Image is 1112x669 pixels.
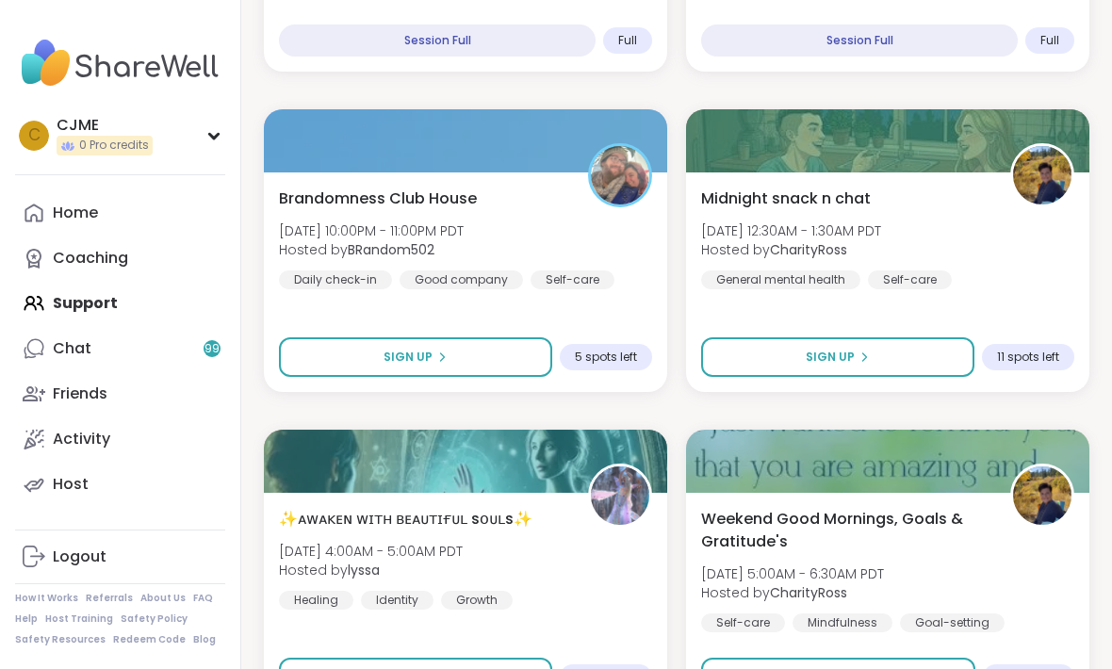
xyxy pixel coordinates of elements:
div: Session Full [701,24,1018,57]
a: Host [15,462,225,507]
span: Midnight snack n chat [701,188,871,210]
a: Coaching [15,236,225,281]
div: Good company [400,270,523,289]
a: Host Training [45,612,113,626]
a: How It Works [15,592,78,605]
span: 11 spots left [997,350,1059,365]
a: Friends [15,371,225,416]
img: CharityRoss [1013,466,1071,525]
span: Full [618,33,637,48]
div: Session Full [279,24,596,57]
span: Sign Up [384,349,433,366]
b: BRandom502 [348,240,434,259]
span: Hosted by [701,583,884,602]
span: Hosted by [279,240,464,259]
button: Sign Up [701,337,974,377]
span: Hosted by [701,240,881,259]
div: Self-care [701,613,785,632]
span: 0 Pro credits [79,138,149,154]
img: CharityRoss [1013,146,1071,204]
div: Activity [53,429,110,449]
button: Sign Up [279,337,552,377]
div: Goal-setting [900,613,1005,632]
a: Chat99 [15,326,225,371]
a: Logout [15,534,225,579]
span: ✨ᴀᴡᴀᴋᴇɴ ᴡɪᴛʜ ʙᴇᴀᴜᴛɪғᴜʟ sᴏᴜʟs✨ [279,508,532,530]
span: [DATE] 4:00AM - 5:00AM PDT [279,542,463,561]
div: Identity [361,591,433,610]
div: Logout [53,547,106,567]
div: Healing [279,591,353,610]
div: Host [53,474,89,495]
a: Activity [15,416,225,462]
b: lyssa [348,561,380,579]
div: Mindfulness [793,613,892,632]
a: Safety Policy [121,612,188,626]
a: Home [15,190,225,236]
a: Redeem Code [113,633,186,646]
span: 99 [204,341,220,357]
img: BRandom502 [591,146,649,204]
span: [DATE] 10:00PM - 11:00PM PDT [279,221,464,240]
span: Full [1040,33,1059,48]
div: Friends [53,383,107,404]
span: C [28,123,41,148]
div: CJME [57,115,153,136]
a: Help [15,612,38,626]
a: Safety Resources [15,633,106,646]
img: ShareWell Nav Logo [15,30,225,96]
div: Coaching [53,248,128,269]
div: Home [53,203,98,223]
img: lyssa [591,466,649,525]
span: [DATE] 5:00AM - 6:30AM PDT [701,564,884,583]
div: General mental health [701,270,860,289]
span: 5 spots left [575,350,637,365]
span: Sign Up [806,349,855,366]
a: Blog [193,633,216,646]
div: Growth [441,591,513,610]
div: Chat [53,338,91,359]
a: About Us [140,592,186,605]
div: Daily check-in [279,270,392,289]
div: Self-care [531,270,614,289]
b: CharityRoss [770,583,847,602]
span: Brandomness Club House [279,188,477,210]
a: FAQ [193,592,213,605]
span: Hosted by [279,561,463,579]
div: Self-care [868,270,952,289]
b: CharityRoss [770,240,847,259]
span: Weekend Good Mornings, Goals & Gratitude's [701,508,989,553]
a: Referrals [86,592,133,605]
span: [DATE] 12:30AM - 1:30AM PDT [701,221,881,240]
